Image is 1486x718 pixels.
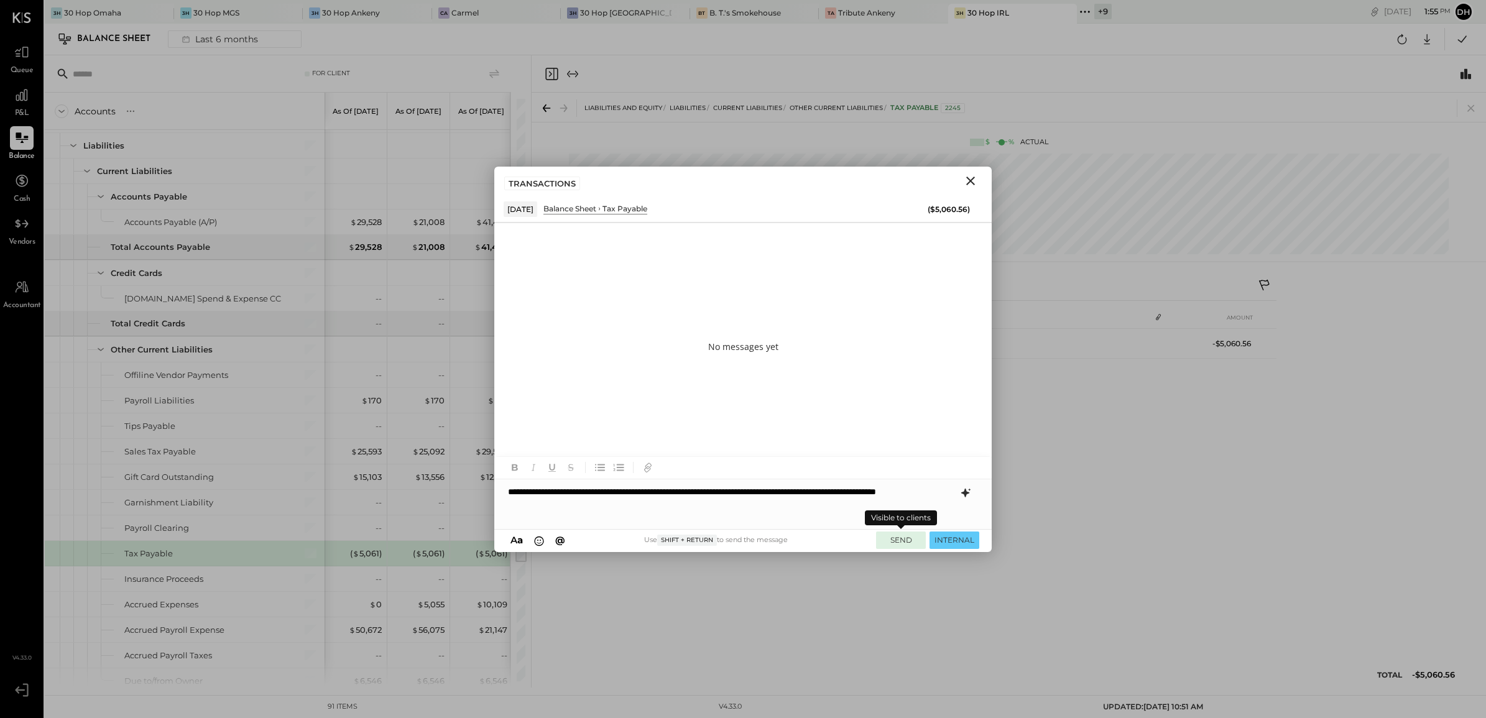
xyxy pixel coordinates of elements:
[438,369,445,381] div: --
[1,212,43,248] a: Vendors
[417,599,445,610] div: 5,055
[555,534,565,546] span: @
[376,318,382,329] div: --
[412,217,419,227] span: $
[584,104,662,112] span: LIABILITIES AND EQUITY
[376,573,382,585] div: --
[580,7,671,18] div: 30 Hop [GEOGRAPHIC_DATA]
[928,204,970,214] div: ($5,060.56)
[124,548,173,559] div: Tax Payable
[369,599,382,610] div: 0
[543,203,596,214] div: Balance Sheet
[611,459,627,476] button: Ordered List
[124,420,175,432] div: Tips Payable
[168,30,302,48] button: Last 6 months
[353,548,359,558] span: $
[838,7,895,18] div: Tribute Ankeny
[479,676,486,686] span: $
[328,702,358,712] div: 91 items
[124,369,228,381] div: Offiline Vendor Payments
[376,420,382,432] div: --
[876,532,926,548] button: SEND
[175,31,263,47] div: Last 6 months
[376,293,382,305] div: --
[930,532,979,548] button: INTERNAL
[551,533,569,547] button: @
[1,83,43,119] a: P&L
[353,472,359,482] span: $
[376,369,382,381] div: --
[602,203,647,214] div: Tax Payable
[1,275,43,311] a: Accountant
[1459,67,1474,81] button: Switch to Chart module
[1,126,43,162] a: Balance
[180,7,192,19] div: 3H
[657,535,717,546] span: Shift + Return
[438,318,445,329] div: --
[474,241,507,253] div: 41,455
[476,599,483,609] span: $
[413,548,445,559] div: ( 5,061 )
[567,7,578,19] div: 3H
[478,625,485,635] span: $
[77,29,163,49] div: Balance Sheet
[709,7,781,18] div: B. T.'s Smokehouse
[124,216,217,228] div: Accounts Payable (A/P)
[412,624,445,636] div: 56,075
[124,522,189,534] div: Payroll Clearing
[568,535,864,546] div: Use to send the message
[880,306,1151,329] th: NAME / MEMO
[193,7,239,18] div: 30 Hop MGS
[719,702,742,712] div: v 4.33.0
[438,650,445,661] div: --
[124,471,214,483] div: Gift Card Outstanding
[416,676,423,686] span: $
[348,241,382,253] div: 29,528
[51,7,62,19] div: 3H
[438,573,445,585] div: --
[479,471,507,483] div: 12,213
[312,69,350,78] div: For Client
[111,318,185,329] div: Total Credit Cards
[412,216,445,228] div: 21,008
[376,650,382,661] div: --
[487,395,494,405] span: $
[395,107,441,116] p: As of [DATE]
[670,104,706,112] span: Liabilities
[476,216,507,228] div: 41,455
[369,599,376,609] span: $
[478,548,485,558] span: $
[111,267,162,279] div: Credit Cards
[487,395,507,407] div: 332
[696,7,708,19] div: BT
[351,446,358,456] span: $
[412,446,419,456] span: $
[415,548,422,558] span: $
[458,107,504,116] p: As of [DATE]
[351,446,382,458] div: 25,593
[412,241,445,253] div: 21,008
[475,446,482,456] span: $
[959,173,982,189] button: Close
[124,573,203,585] div: Insurance Proceeds
[75,105,116,117] div: Accounts
[1103,702,1203,711] span: UPDATED: [DATE] 10:51 AM
[124,497,213,509] div: Garnishment Liability
[474,242,481,252] span: $
[476,217,482,227] span: $
[825,7,836,19] div: TA
[970,137,1048,147] div: Actual
[438,522,445,534] div: --
[504,201,537,217] div: [DATE]
[451,7,479,18] div: Carmel
[15,108,29,119] span: P&L
[504,177,580,190] div: TRANSACTIONS
[64,7,121,18] div: 30 Hop Omaha
[111,344,213,356] div: Other Current Liabilities
[1,40,43,76] a: Queue
[353,675,382,687] div: 6,546
[361,395,382,407] div: 170
[124,293,288,305] div: [DOMAIN_NAME] Spend & Expense CC #
[124,624,224,636] div: Accrued Payroll Expense
[412,625,418,635] span: $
